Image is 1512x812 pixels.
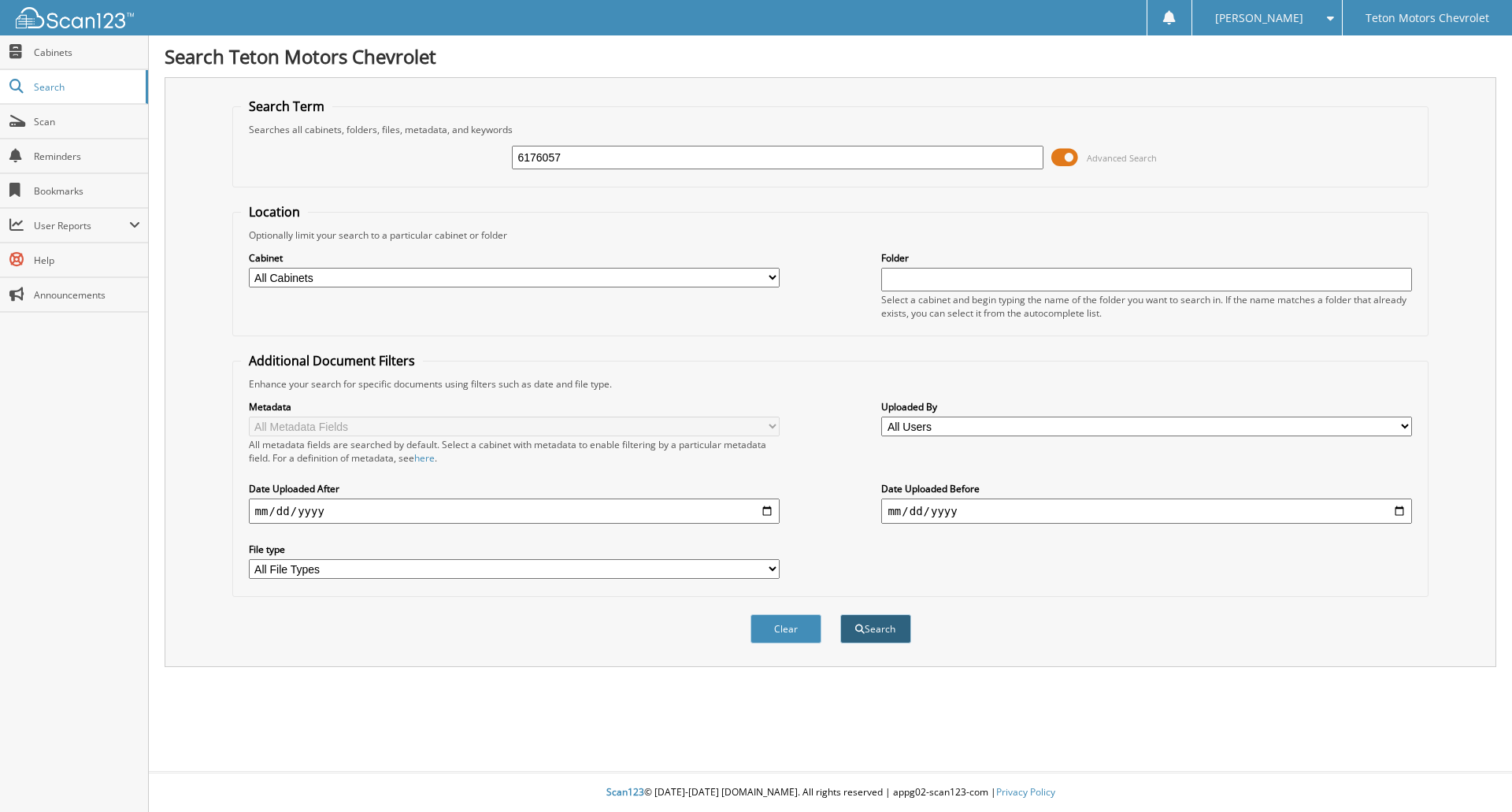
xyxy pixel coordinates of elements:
span: Bookmarks [34,184,140,198]
span: Cabinets [34,46,140,59]
img: scan123-logo-white.svg [16,7,134,28]
button: Search [840,614,911,643]
div: Searches all cabinets, folders, files, metadata, and keywords [241,123,1421,136]
label: Uploaded By [881,400,1412,413]
label: Date Uploaded Before [881,482,1412,495]
a: here [414,451,435,465]
legend: Location [241,203,308,221]
span: Teton Motors Chevrolet [1366,13,1489,23]
a: Privacy Policy [996,785,1055,799]
legend: Additional Document Filters [241,352,423,369]
h1: Search Teton Motors Chevrolet [165,43,1496,69]
input: end [881,499,1412,524]
span: Search [34,80,138,94]
button: Clear [750,614,821,643]
label: File type [249,543,780,556]
span: User Reports [34,219,129,232]
span: Scan123 [606,785,644,799]
label: Metadata [249,400,780,413]
span: Reminders [34,150,140,163]
label: Folder [881,251,1412,265]
div: Enhance your search for specific documents using filters such as date and file type. [241,377,1421,391]
div: Optionally limit your search to a particular cabinet or folder [241,228,1421,242]
div: All metadata fields are searched by default. Select a cabinet with metadata to enable filtering b... [249,438,780,465]
label: Cabinet [249,251,780,265]
span: Advanced Search [1087,152,1157,164]
legend: Search Term [241,98,332,115]
label: Date Uploaded After [249,482,780,495]
span: Scan [34,115,140,128]
span: Announcements [34,288,140,302]
iframe: Chat Widget [1433,736,1512,812]
span: [PERSON_NAME] [1215,13,1303,23]
input: start [249,499,780,524]
div: © [DATE]-[DATE] [DOMAIN_NAME]. All rights reserved | appg02-scan123-com | [149,773,1512,812]
span: Help [34,254,140,267]
div: Select a cabinet and begin typing the name of the folder you want to search in. If the name match... [881,293,1412,320]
